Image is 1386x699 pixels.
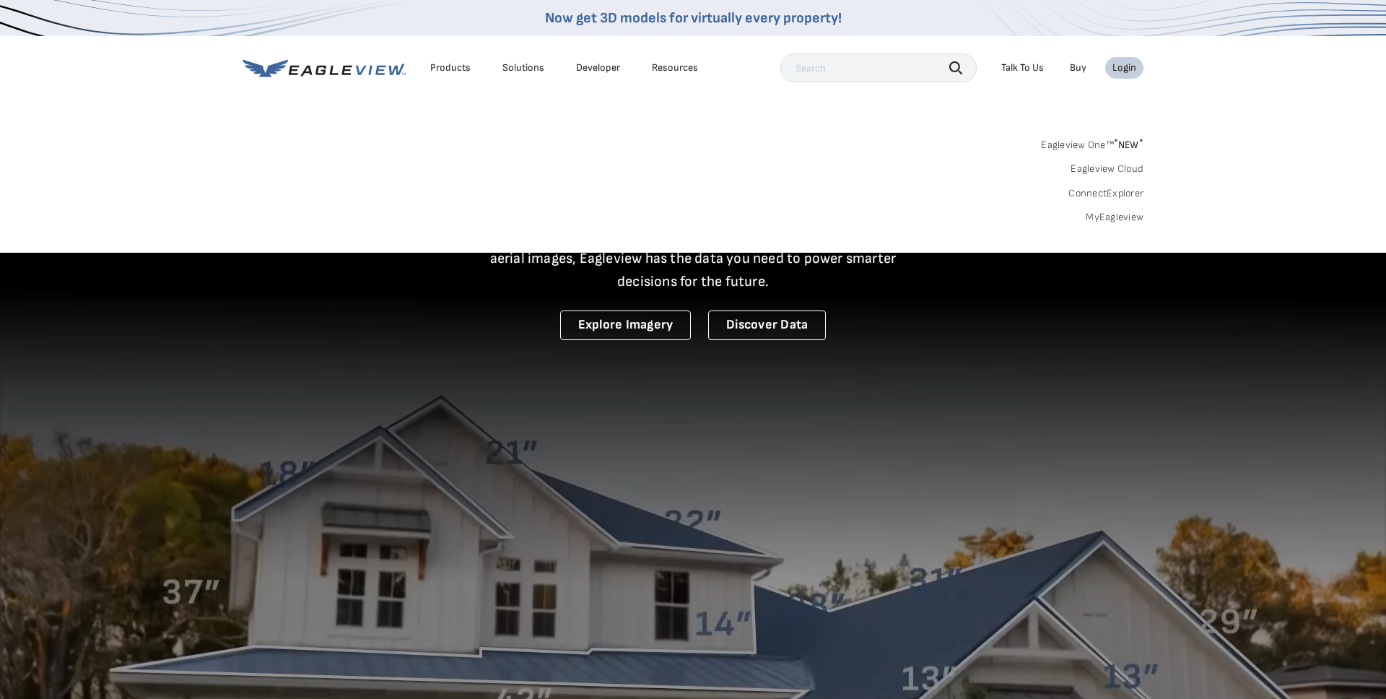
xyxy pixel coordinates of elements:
[1114,139,1143,151] span: NEW
[1071,162,1143,175] a: Eagleview Cloud
[430,61,471,74] div: Products
[1086,211,1143,224] a: MyEagleview
[652,61,698,74] div: Resources
[1070,61,1086,74] a: Buy
[560,311,692,340] a: Explore Imagery
[545,9,842,27] a: Now get 3D models for virtually every property!
[1001,61,1044,74] div: Talk To Us
[472,224,914,293] p: A new era starts here. Built on more than 3.5 billion high-resolution aerial images, Eagleview ha...
[502,61,544,74] div: Solutions
[708,311,826,340] a: Discover Data
[1068,187,1143,200] a: ConnectExplorer
[576,61,620,74] a: Developer
[1112,61,1136,74] div: Login
[780,53,977,82] input: Search
[1041,134,1143,151] a: Eagleview One™*NEW*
